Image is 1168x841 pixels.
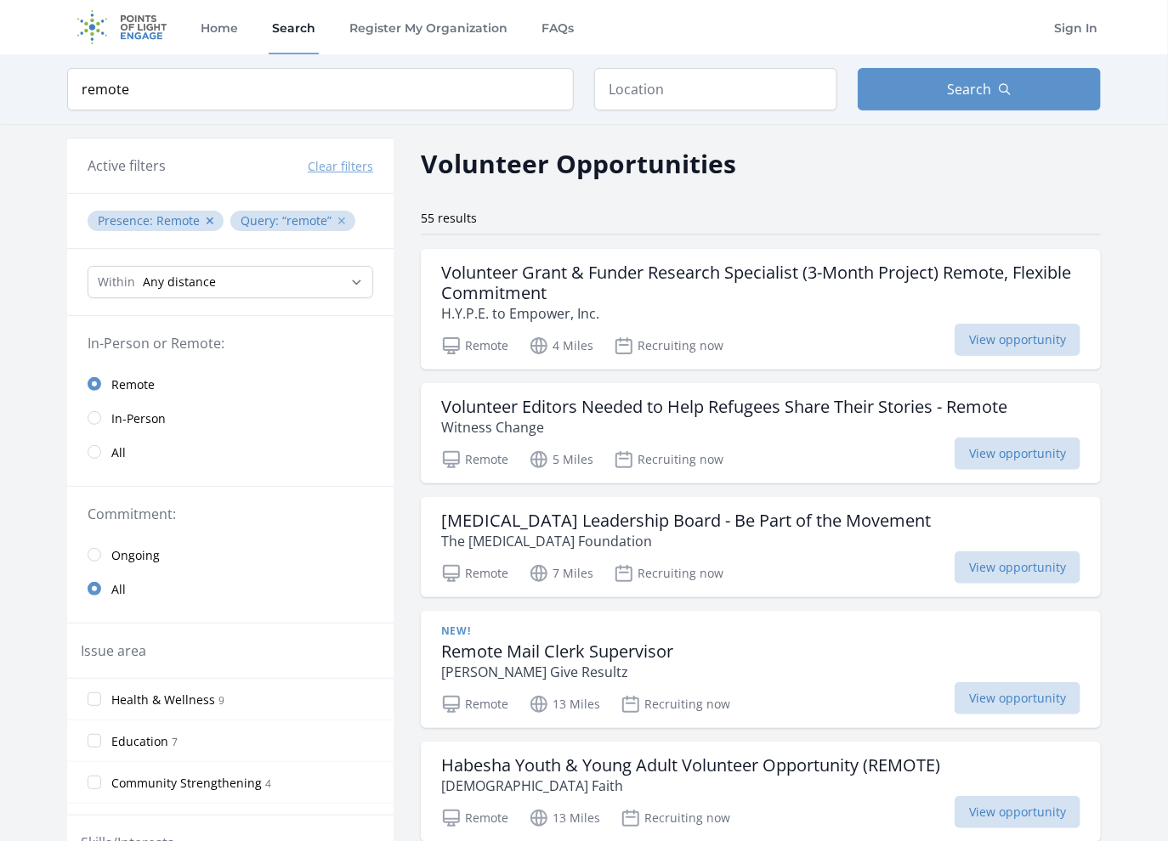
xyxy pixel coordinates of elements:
[111,691,215,708] span: Health & Wellness
[441,531,931,551] p: The [MEDICAL_DATA] Foundation
[421,144,736,183] h2: Volunteer Opportunities
[421,210,477,226] span: 55 results
[88,155,166,176] h3: Active filters
[67,401,394,435] a: In-Person
[67,367,394,401] a: Remote
[88,692,101,706] input: Health & Wellness 9
[421,383,1101,483] a: Volunteer Editors Needed to Help Refugees Share Their Stories - Remote Witness Change Remote 5 Mi...
[111,775,262,792] span: Community Strengthening
[947,79,991,99] span: Search
[111,376,155,393] span: Remote
[67,435,394,469] a: All
[111,581,126,598] span: All
[111,733,168,750] span: Education
[241,212,282,229] span: Query :
[955,796,1080,828] span: View opportunity
[88,266,373,298] select: Search Radius
[441,624,470,638] span: New!
[111,444,126,461] span: All
[98,212,156,229] span: Presence :
[441,563,508,584] p: Remote
[441,694,508,714] p: Remote
[441,755,940,776] h3: Habesha Youth & Young Adult Volunteer Opportunity (REMOTE)
[441,776,940,796] p: [DEMOGRAPHIC_DATA] Faith
[614,563,723,584] p: Recruiting now
[529,563,593,584] p: 7 Miles
[88,734,101,748] input: Education 7
[441,397,1007,417] h3: Volunteer Editors Needed to Help Refugees Share Their Stories - Remote
[67,538,394,572] a: Ongoing
[111,410,166,427] span: In-Person
[621,808,730,828] p: Recruiting now
[441,808,508,828] p: Remote
[337,212,347,229] button: ✕
[858,68,1101,110] button: Search
[955,437,1080,470] span: View opportunity
[205,212,215,229] button: ✕
[441,662,673,682] p: [PERSON_NAME] Give Resultz
[308,158,373,175] button: Clear filters
[88,333,373,353] legend: In-Person or Remote:
[67,68,574,110] input: Keyword
[172,735,178,749] span: 7
[621,694,730,714] p: Recruiting now
[529,694,600,714] p: 13 Miles
[955,324,1080,356] span: View opportunity
[218,693,224,708] span: 9
[156,212,200,229] span: Remote
[88,504,373,524] legend: Commitment:
[111,547,160,564] span: Ongoing
[265,776,271,791] span: 4
[594,68,837,110] input: Location
[282,212,332,229] q: remote
[614,449,723,470] p: Recruiting now
[955,551,1080,584] span: View opportunity
[529,336,593,356] p: 4 Miles
[441,303,1080,324] p: H.Y.P.E. to Empower, Inc.
[529,449,593,470] p: 5 Miles
[441,511,931,531] h3: [MEDICAL_DATA] Leadership Board - Be Part of the Movement
[529,808,600,828] p: 13 Miles
[441,449,508,470] p: Remote
[421,249,1101,370] a: Volunteer Grant & Funder Research Specialist (3-Month Project) Remote, Flexible Commitment H.Y.P....
[614,336,723,356] p: Recruiting now
[955,682,1080,714] span: View opportunity
[441,336,508,356] p: Remote
[421,611,1101,728] a: New! Remote Mail Clerk Supervisor [PERSON_NAME] Give Resultz Remote 13 Miles Recruiting now View ...
[441,641,673,662] h3: Remote Mail Clerk Supervisor
[88,776,101,789] input: Community Strengthening 4
[421,497,1101,597] a: [MEDICAL_DATA] Leadership Board - Be Part of the Movement The [MEDICAL_DATA] Foundation Remote 7 ...
[441,262,1080,303] h3: Volunteer Grant & Funder Research Specialist (3-Month Project) Remote, Flexible Commitment
[81,641,146,661] legend: Issue area
[441,417,1007,437] p: Witness Change
[67,572,394,606] a: All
